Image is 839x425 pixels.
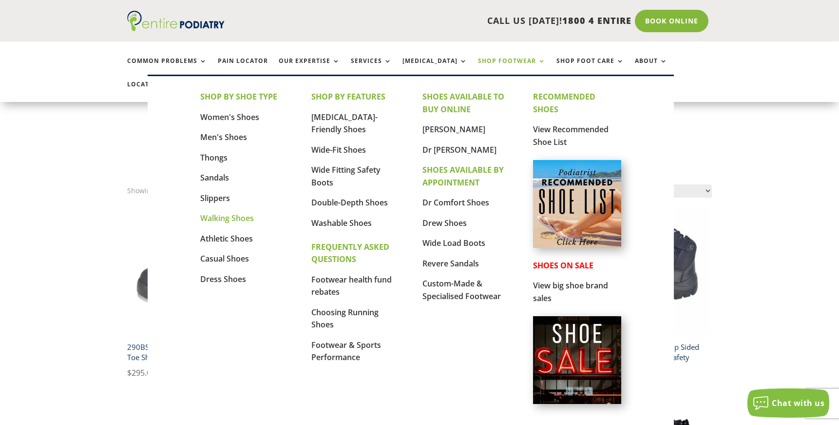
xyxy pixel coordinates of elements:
[200,132,247,142] a: Men's Shoes
[127,58,207,79] a: Common Problems
[200,112,259,122] a: Women's Shoes
[422,124,485,135] a: [PERSON_NAME]
[351,58,392,79] a: Services
[311,144,366,155] a: Wide-Fit Shoes
[533,240,621,250] a: Podiatrist Recommended Shoe List Australia
[127,205,256,334] img: 290BSC - LOW ANKLE BLACK COMPOSITE TOE SHOE
[533,124,609,147] a: View Recommended Shoe List
[533,316,621,404] img: shoe-sale-australia-entire-podiatry
[127,367,155,378] bdi: 295.00
[311,197,388,208] a: Double-Depth Shoes
[772,398,824,408] span: Chat with us
[533,280,608,304] a: View big shoe brand sales
[200,91,277,102] strong: SHOP BY SHOE TYPE
[311,307,379,330] a: Choosing Running Shoes
[311,112,378,135] a: [MEDICAL_DATA]-Friendly Shoes
[556,58,624,79] a: Shop Foot Care
[127,205,256,379] a: 290BSC - LOW ANKLE BLACK COMPOSITE TOE SHOE290BSC – Low Ankle Black Composite Toe Shoe $295.00
[200,193,230,203] a: Slippers
[422,144,496,155] a: Dr [PERSON_NAME]
[200,253,249,264] a: Casual Shoes
[127,23,225,33] a: Entire Podiatry
[422,197,489,208] a: Dr Comfort Shoes
[478,58,546,79] a: Shop Footwear
[311,242,389,265] strong: FREQUENTLY ASKED QUESTIONS
[635,58,667,79] a: About
[127,133,712,155] h2: Shop All Products
[533,396,621,406] a: Shoes on Sale from Entire Podiatry shoe partners
[422,238,485,248] a: Wide Load Boots
[279,58,340,79] a: Our Expertise
[311,340,381,363] a: Footwear & Sports Performance
[533,160,621,248] img: podiatrist-recommended-shoe-list-australia-entire-podiatry
[533,91,595,115] strong: RECOMMENDED SHOES
[127,81,176,102] a: Locations
[200,274,246,284] a: Dress Shoes
[422,278,501,302] a: Custom-Made & Specialised Footwear
[200,172,229,183] a: Sandals
[402,58,467,79] a: [MEDICAL_DATA]
[127,11,225,31] img: logo (1)
[127,184,214,197] p: Showing 1–12 of 89 results
[422,164,504,188] strong: SHOES AVAILABLE BY APPOINTMENT
[562,15,631,26] span: 1800 4 ENTIRE
[422,258,479,269] a: Revere Sandals
[200,213,254,223] a: Walking Shoes
[533,260,593,271] strong: SHOES ON SALE
[311,218,372,228] a: Washable Shoes
[422,218,467,228] a: Drew Shoes
[747,388,829,418] button: Chat with us
[218,58,268,79] a: Pain Locator
[127,339,256,366] h2: 290BSC – Low Ankle Black Composite Toe Shoe
[311,164,381,188] a: Wide Fitting Safety Boots
[127,367,132,378] span: $
[311,91,385,102] strong: SHOP BY FEATURES
[262,15,631,27] p: CALL US [DATE]!
[311,274,392,298] a: Footwear health fund rebates
[635,10,708,32] a: Book Online
[422,91,504,115] strong: SHOES AVAILABLE TO BUY ONLINE
[200,233,253,244] a: Athletic Shoes
[200,152,228,163] a: Thongs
